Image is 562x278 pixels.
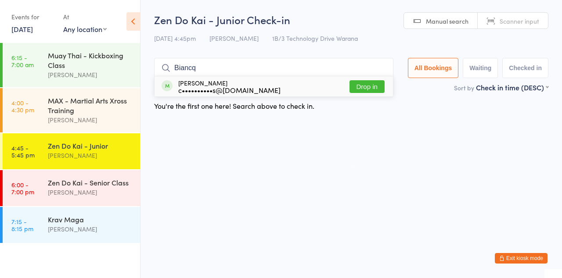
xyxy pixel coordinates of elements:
div: Any location [63,24,107,34]
div: c••••••••••s@[DOMAIN_NAME] [178,86,281,93]
div: [PERSON_NAME] [178,79,281,93]
a: [DATE] [11,24,33,34]
a: 4:00 -4:30 pmMAX - Martial Arts Xross Training[PERSON_NAME] [3,88,140,132]
a: 6:15 -7:00 amMuay Thai - Kickboxing Class[PERSON_NAME] [3,43,140,87]
time: 6:15 - 7:00 am [11,54,34,68]
a: 7:15 -8:15 pmKrav Maga[PERSON_NAME] [3,207,140,243]
span: [PERSON_NAME] [209,34,259,43]
time: 4:45 - 5:45 pm [11,144,35,158]
div: [PERSON_NAME] [48,115,133,125]
span: Scanner input [500,17,539,25]
button: Waiting [463,58,498,78]
div: Krav Maga [48,214,133,224]
span: Manual search [426,17,468,25]
time: 7:15 - 8:15 pm [11,218,33,232]
div: Zen Do Kai - Senior Class [48,178,133,187]
div: [PERSON_NAME] [48,187,133,197]
div: [PERSON_NAME] [48,150,133,160]
div: You're the first one here! Search above to check in. [154,101,314,110]
div: Check in time (DESC) [476,82,548,92]
div: Zen Do Kai - Junior [48,141,133,150]
button: All Bookings [408,58,459,78]
a: 4:45 -5:45 pmZen Do Kai - Junior[PERSON_NAME] [3,133,140,169]
span: [DATE] 4:45pm [154,34,196,43]
a: 6:00 -7:00 pmZen Do Kai - Senior Class[PERSON_NAME] [3,170,140,206]
button: Drop in [349,80,385,93]
div: MAX - Martial Arts Xross Training [48,96,133,115]
time: 4:00 - 4:30 pm [11,99,34,113]
div: Events for [11,10,54,24]
span: 1B/3 Technology Drive Warana [272,34,358,43]
h2: Zen Do Kai - Junior Check-in [154,12,548,27]
time: 6:00 - 7:00 pm [11,181,34,195]
div: At [63,10,107,24]
button: Checked in [502,58,548,78]
label: Sort by [454,83,474,92]
div: Muay Thai - Kickboxing Class [48,50,133,70]
div: [PERSON_NAME] [48,70,133,80]
button: Exit kiosk mode [495,253,548,264]
input: Search [154,58,393,78]
div: [PERSON_NAME] [48,224,133,234]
